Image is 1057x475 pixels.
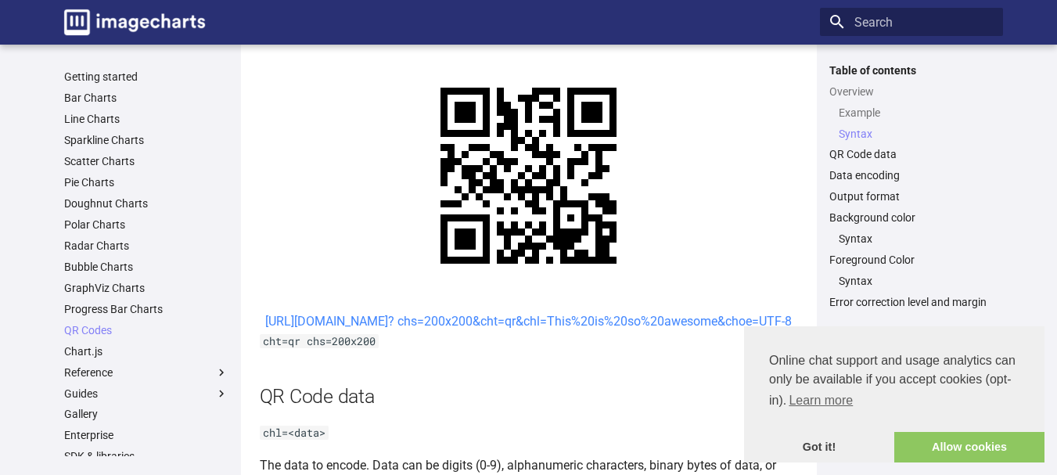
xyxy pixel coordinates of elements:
[829,253,994,267] a: Foreground Color
[829,211,994,225] a: Background color
[839,106,994,120] a: Example
[839,232,994,246] a: Syntax
[820,63,1003,77] label: Table of contents
[64,70,228,84] a: Getting started
[744,432,894,463] a: dismiss cookie message
[829,168,994,182] a: Data encoding
[64,323,228,337] a: QR Codes
[829,147,994,161] a: QR Code data
[64,365,228,380] label: Reference
[829,106,994,141] nav: Overview
[829,274,994,288] nav: Foreground Color
[829,295,994,309] a: Error correction level and margin
[64,344,228,358] a: Chart.js
[64,154,228,168] a: Scatter Charts
[769,351,1019,412] span: Online chat support and usage analytics can only be available if you accept cookies (opt-in).
[839,127,994,141] a: Syntax
[260,334,379,348] code: cht=qr chs=200x200
[839,274,994,288] a: Syntax
[64,133,228,147] a: Sparkline Charts
[64,428,228,442] a: Enterprise
[265,314,792,329] a: [URL][DOMAIN_NAME]? chs=200x200&cht=qr&chl=This%20is%20so%20awesome&choe=UTF-8
[64,449,228,463] a: SDK & libraries
[405,52,652,299] img: chart
[64,407,228,421] a: Gallery
[786,389,855,412] a: learn more about cookies
[64,9,205,35] img: logo
[64,260,228,274] a: Bubble Charts
[64,112,228,126] a: Line Charts
[744,326,1044,462] div: cookieconsent
[64,302,228,316] a: Progress Bar Charts
[64,387,228,401] label: Guides
[64,218,228,232] a: Polar Charts
[829,189,994,203] a: Output format
[64,281,228,295] a: GraphViz Charts
[894,432,1044,463] a: allow cookies
[260,426,329,440] code: chl=<data>
[64,91,228,105] a: Bar Charts
[64,239,228,253] a: Radar Charts
[64,196,228,211] a: Doughnut Charts
[829,85,994,99] a: Overview
[820,8,1003,36] input: Search
[820,63,1003,310] nav: Table of contents
[58,3,211,41] a: Image-Charts documentation
[64,175,228,189] a: Pie Charts
[829,232,994,246] nav: Background color
[260,383,798,410] h2: QR Code data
